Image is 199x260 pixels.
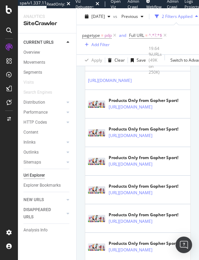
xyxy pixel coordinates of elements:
[109,155,182,161] div: Products Only from Gopher Sport!
[23,159,64,166] a: Sitemaps
[23,99,45,106] div: Distribution
[137,57,146,63] div: Save
[109,132,152,139] a: [URL][DOMAIN_NAME]
[23,129,38,136] div: Content
[23,99,64,106] a: Distribution
[82,11,113,22] button: [DATE]
[91,42,110,48] div: Add Filter
[82,32,100,38] span: pagetype
[23,182,61,189] div: Explorer Bookmarks
[23,59,71,66] a: Movements
[129,32,144,38] span: Full URL
[23,79,41,86] a: Visits
[23,139,64,146] a: Inlinks
[23,159,41,166] div: Sitemaps
[23,172,45,179] div: Url Explorer
[119,11,146,22] button: Previous
[109,240,182,247] div: Products Only from Gopher Sport!
[145,32,148,38] span: =
[109,218,152,225] a: [URL][DOMAIN_NAME]
[113,13,119,19] span: vs
[88,77,132,84] a: [URL][DOMAIN_NAME]
[88,129,105,136] img: main image
[23,109,48,116] div: Performance
[162,13,192,19] div: 2 Filters Applied
[23,49,71,56] a: Overview
[82,55,102,66] button: Apply
[23,89,52,96] div: Search Engines
[23,227,48,234] div: Analysis Info
[23,206,64,221] a: DISAPPEARED URLS
[176,237,192,253] div: Open Intercom Messenger
[109,183,182,189] div: Products Only from Gopher Sport!
[23,39,53,46] div: CURRENT URLS
[23,109,64,116] a: Performance
[23,139,36,146] div: Inlinks
[119,32,126,39] button: and
[23,39,64,46] a: CURRENT URLS
[23,79,34,86] div: Visits
[109,247,152,253] a: [URL][DOMAIN_NAME]
[88,215,105,222] img: main image
[23,172,71,179] a: Url Explorer
[23,49,40,56] div: Overview
[23,196,44,204] div: NEW URLS
[146,4,162,9] span: Webflow
[23,69,71,76] a: Segments
[119,32,126,38] div: and
[23,196,64,204] a: NEW URLS
[109,189,152,196] a: [URL][DOMAIN_NAME]
[109,212,182,218] div: Products Only from Gopher Sport!
[23,206,58,221] div: DISAPPEARED URLS
[109,161,152,168] a: [URL][DOMAIN_NAME]
[109,97,182,104] div: Products Only from Gopher Sport!
[23,20,71,28] div: SiteCrawler
[88,101,105,108] img: main image
[23,119,64,126] a: HTTP Codes
[23,69,42,76] div: Segments
[101,32,103,38] span: =
[128,55,146,66] button: Save
[82,41,110,49] button: Add Filter
[47,1,65,7] div: ReadOnly:
[23,149,64,156] a: Outlinks
[105,31,112,40] span: pdp
[23,119,47,126] div: HTTP Codes
[88,158,105,165] img: main image
[23,129,71,136] a: Content
[109,104,152,111] a: [URL][DOMAIN_NAME]
[23,149,39,156] div: Outlinks
[105,55,125,66] button: Clear
[119,13,138,19] span: Previous
[23,227,71,234] a: Analysis Info
[149,45,162,75] div: 19.64 % URLs ( 49K on 250K )
[91,13,105,19] span: 2025 Aug. 28th
[88,186,105,194] img: main image
[91,57,102,63] div: Apply
[23,59,45,66] div: Movements
[115,57,125,63] div: Clear
[88,243,105,251] img: main image
[109,126,182,132] div: Products Only from Gopher Sport!
[23,182,71,189] a: Explorer Bookmarks
[23,89,59,96] a: Search Engines
[23,14,71,20] div: Analytics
